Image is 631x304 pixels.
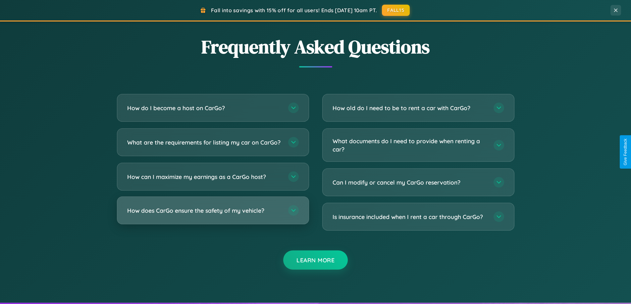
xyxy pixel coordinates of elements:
[333,178,487,187] h3: Can I modify or cancel my CarGo reservation?
[127,104,282,112] h3: How do I become a host on CarGo?
[127,138,282,147] h3: What are the requirements for listing my car on CarGo?
[283,250,348,270] button: Learn More
[211,7,377,14] span: Fall into savings with 15% off for all users! Ends [DATE] 10am PT.
[127,173,282,181] h3: How can I maximize my earnings as a CarGo host?
[382,5,410,16] button: FALL15
[127,206,282,215] h3: How does CarGo ensure the safety of my vehicle?
[623,139,628,165] div: Give Feedback
[333,213,487,221] h3: Is insurance included when I rent a car through CarGo?
[117,34,514,60] h2: Frequently Asked Questions
[333,137,487,153] h3: What documents do I need to provide when renting a car?
[333,104,487,112] h3: How old do I need to be to rent a car with CarGo?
